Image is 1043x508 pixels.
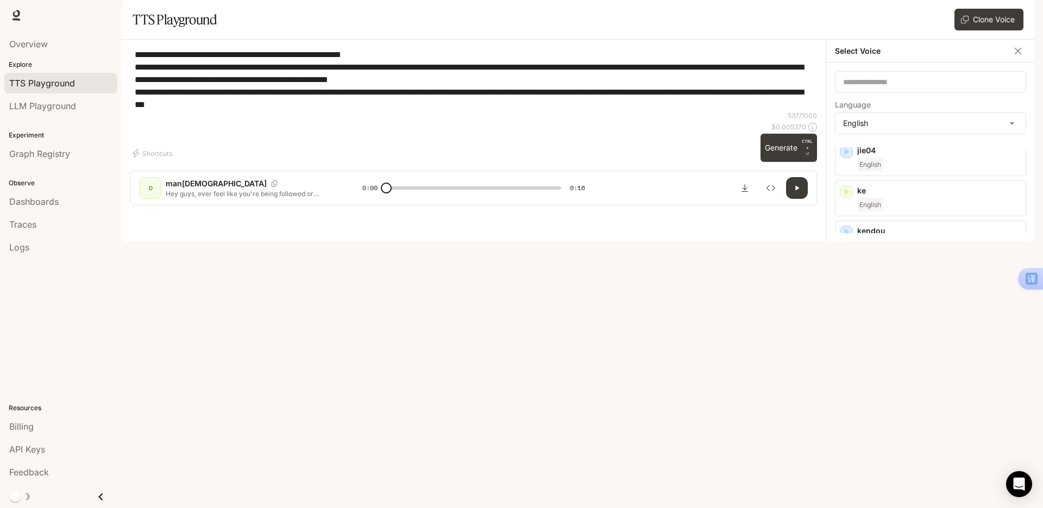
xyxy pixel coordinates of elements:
[1006,471,1032,497] div: Open Intercom Messenger
[771,122,806,131] p: $ 0.005370
[166,189,336,198] p: Hey guys, ever feel like you're being followed or eavesdropped on without permission? Seriously, ...
[761,134,817,162] button: GenerateCTRL +⏎
[734,177,756,199] button: Download audio
[857,145,1021,156] p: jie04
[133,9,217,30] h1: TTS Playground
[570,183,585,193] span: 0:16
[788,111,817,120] p: 537 / 1000
[857,225,1021,236] p: kendou
[835,113,1026,134] div: English
[267,180,282,187] button: Copy Voice ID
[166,178,267,189] p: man[DEMOGRAPHIC_DATA]
[857,198,883,211] span: English
[760,177,782,199] button: Inspect
[802,138,813,158] p: ⏎
[954,9,1023,30] button: Clone Voice
[857,185,1021,196] p: ke
[362,183,378,193] span: 0:00
[835,101,871,109] p: Language
[802,138,813,151] p: CTRL +
[857,158,883,171] span: English
[142,179,159,197] div: D
[130,145,177,162] button: Shortcuts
